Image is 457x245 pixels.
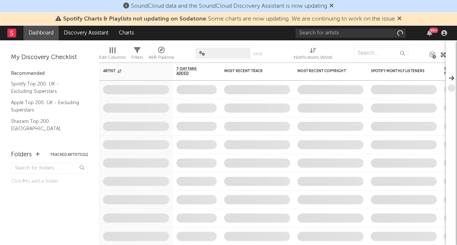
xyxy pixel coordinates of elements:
[294,53,332,62] div: Notifications (Artist)
[59,26,114,40] a: Discovery Assistant
[23,26,59,40] a: Dashboard
[131,53,143,62] div: Filters
[329,3,334,9] span: Dismiss
[11,177,88,186] div: Click to add a folder.
[149,44,174,65] div: A&R Pipeline
[371,69,426,73] div: Spotify Monthly Listeners
[11,117,81,132] a: Shazam Top 200: [GEOGRAPHIC_DATA]
[253,52,263,56] button: Save
[11,69,88,78] div: Recommended
[354,48,409,59] input: Search...
[11,80,81,95] a: Spotify Top 200: UK - Excluding Superstars
[297,69,352,73] div: Most Recent Copyright
[149,53,174,62] div: A&R Pipeline
[224,69,279,73] div: Most Recent Track
[176,67,206,76] span: 7-Day Fans Added
[11,163,88,173] input: Search for folders...
[63,16,206,22] span: Spotify Charts & Playlists not updating on Sodatone
[427,30,432,36] button: 99+
[99,44,126,65] div: Edit Columns
[11,136,81,151] a: iTunes Top 200: UK - Excluding Catalog
[11,53,88,62] div: My Discovery Checklist
[11,99,81,114] a: Apple Top 200: UK - Excluding Superstars
[114,26,139,40] a: Charts
[294,44,332,65] div: Notifications (Artist)
[296,29,406,38] input: Search for artists
[397,16,402,22] span: Dismiss
[50,153,88,157] button: Tracked Artists(11)
[103,69,158,73] div: Artist
[63,16,395,22] span: : Some charts are now updating. We are continuing to work on the issue
[131,3,327,9] span: SoundCloud data and the SoundCloud Discovery Assistant is now updating
[11,150,32,159] div: Folders
[99,53,126,62] div: Edit Columns
[429,28,438,33] div: 99 +
[131,44,143,65] div: Filters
